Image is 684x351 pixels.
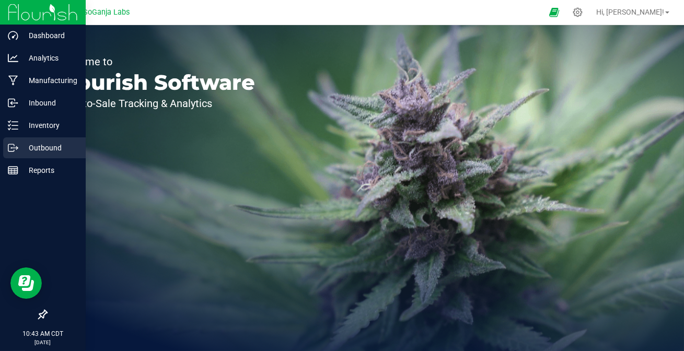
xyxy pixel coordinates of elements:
[5,329,81,338] p: 10:43 AM CDT
[8,75,18,86] inline-svg: Manufacturing
[18,29,81,42] p: Dashboard
[18,97,81,109] p: Inbound
[571,7,584,17] div: Manage settings
[18,142,81,154] p: Outbound
[8,165,18,175] inline-svg: Reports
[8,30,18,41] inline-svg: Dashboard
[84,8,130,17] span: SoGanja Labs
[18,164,81,177] p: Reports
[596,8,664,16] span: Hi, [PERSON_NAME]!
[56,98,255,109] p: Seed-to-Sale Tracking & Analytics
[18,119,81,132] p: Inventory
[5,338,81,346] p: [DATE]
[8,143,18,153] inline-svg: Outbound
[18,52,81,64] p: Analytics
[8,53,18,63] inline-svg: Analytics
[56,56,255,67] p: Welcome to
[8,98,18,108] inline-svg: Inbound
[10,267,42,299] iframe: Resource center
[56,72,255,93] p: Flourish Software
[18,74,81,87] p: Manufacturing
[542,2,566,22] span: Open Ecommerce Menu
[8,120,18,131] inline-svg: Inventory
